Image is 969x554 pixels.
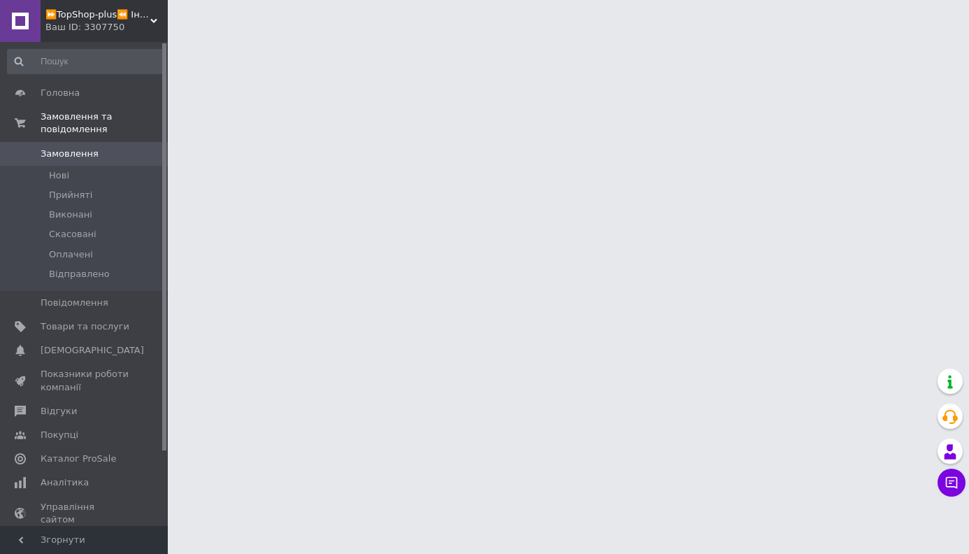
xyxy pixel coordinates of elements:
[938,469,966,497] button: Чат з покупцем
[41,501,129,526] span: Управління сайтом
[41,297,108,309] span: Повідомлення
[49,228,96,241] span: Скасовані
[49,248,93,261] span: Оплачені
[45,21,168,34] div: Ваш ID: 3307750
[49,268,110,280] span: Відправлено
[41,111,168,136] span: Замовлення та повідомлення
[49,208,92,221] span: Виконані
[41,87,80,99] span: Головна
[7,49,165,74] input: Пошук
[41,368,129,393] span: Показники роботи компанії
[45,8,150,21] span: ⏩TopShop-plus⏪ Інтернет Магазин
[41,344,144,357] span: [DEMOGRAPHIC_DATA]
[41,429,78,441] span: Покупці
[49,169,69,182] span: Нові
[41,476,89,489] span: Аналітика
[49,189,92,201] span: Прийняті
[41,405,77,418] span: Відгуки
[41,148,99,160] span: Замовлення
[41,453,116,465] span: Каталог ProSale
[41,320,129,333] span: Товари та послуги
